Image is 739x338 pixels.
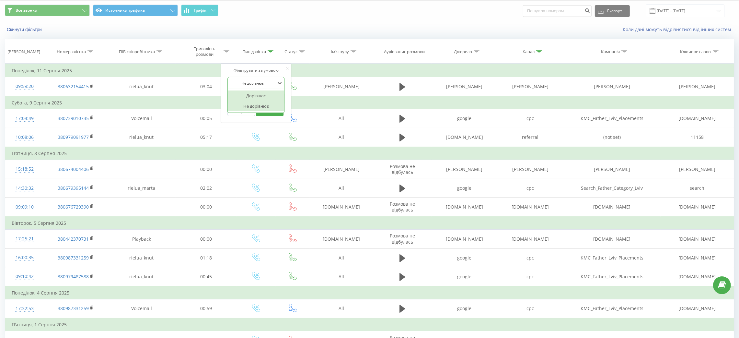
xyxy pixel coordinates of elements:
[661,179,734,198] td: search
[661,109,734,128] td: [DOMAIN_NAME]
[563,179,661,198] td: Search_Father_Category_Lviv
[497,179,563,198] td: cpc
[595,5,630,17] button: Експорт
[5,96,734,109] td: Субота, 9 Серпня 2025
[384,49,425,54] div: Аудіозапис розмови
[12,182,38,195] div: 14:30:32
[310,267,373,286] td: All
[497,230,563,248] td: [DOMAIN_NAME]
[497,128,563,147] td: referral
[331,49,349,54] div: Ім'я пулу
[58,166,89,172] a: 380674004406
[176,179,237,198] td: 02:02
[432,109,497,128] td: google
[107,267,176,286] td: rielua_knut
[107,179,176,198] td: rielua_marta
[310,77,373,96] td: [PERSON_NAME]
[497,248,563,267] td: cpc
[107,109,176,128] td: Voicemail
[680,49,711,54] div: Ключове слово
[5,27,45,32] button: Скинути фільтри
[12,270,38,283] div: 09:10:42
[12,80,38,93] div: 09:59:20
[661,230,734,248] td: [DOMAIN_NAME]
[176,267,237,286] td: 00:45
[563,267,661,286] td: КМС_Father_Lviv_Placements
[563,198,661,217] td: [DOMAIN_NAME]
[58,273,89,280] a: 380979487588
[310,179,373,198] td: All
[310,109,373,128] td: All
[661,267,734,286] td: [DOMAIN_NAME]
[107,77,176,96] td: rielua_knut
[176,160,237,179] td: 00:00
[623,26,734,32] a: Коли дані можуть відрізнятися вiд інших систем
[661,128,734,147] td: 11158
[497,267,563,286] td: cpc
[563,109,661,128] td: КМС_Father_Lviv_Placements
[12,163,38,175] div: 15:18:52
[563,160,661,179] td: [PERSON_NAME]
[12,302,38,315] div: 17:32:53
[390,201,415,213] span: Розмова не відбулась
[256,108,283,116] button: OK
[107,299,176,318] td: Voicemail
[5,147,734,160] td: П’ятниця, 8 Серпня 2025
[176,198,237,217] td: 00:00
[12,201,38,213] div: 09:09:10
[243,49,266,54] div: Тип дзвінка
[194,8,206,13] span: Графік
[432,179,497,198] td: google
[497,198,563,217] td: [DOMAIN_NAME]
[176,77,237,96] td: 03:04
[563,248,661,267] td: КМС_Father_Lviv_Placements
[310,299,373,318] td: All
[454,49,472,54] div: Джерело
[12,251,38,264] div: 16:00:35
[432,160,497,179] td: [PERSON_NAME]
[176,299,237,318] td: 00:59
[563,77,661,96] td: [PERSON_NAME]
[563,299,661,318] td: КМС_Father_Lviv_Placements
[5,286,734,299] td: Понеділок, 4 Серпня 2025
[563,128,661,147] td: (not set)
[7,49,40,54] div: [PERSON_NAME]
[119,49,155,54] div: ПІБ співробітника
[58,185,89,191] a: 380679395144
[5,217,734,230] td: Вівторок, 5 Серпня 2025
[497,160,563,179] td: [PERSON_NAME]
[58,134,89,140] a: 380979091977
[228,101,284,111] div: Не дорівнює
[432,299,497,318] td: google
[661,198,734,217] td: [DOMAIN_NAME]
[523,5,592,17] input: Пошук за номером
[12,233,38,245] div: 17:25:21
[228,67,285,74] div: Фільтрувати за умовою
[432,77,497,96] td: [PERSON_NAME]
[58,305,89,311] a: 380987331259
[432,230,497,248] td: [DOMAIN_NAME]
[661,248,734,267] td: [DOMAIN_NAME]
[176,248,237,267] td: 01:18
[5,64,734,77] td: Понеділок, 11 Серпня 2025
[523,49,535,54] div: Канал
[390,233,415,245] span: Розмова не відбулась
[187,46,222,57] div: Тривалість розмови
[12,131,38,144] div: 10:08:06
[310,160,373,179] td: [PERSON_NAME]
[176,128,237,147] td: 05:17
[497,299,563,318] td: cpc
[661,160,734,179] td: [PERSON_NAME]
[12,112,38,125] div: 17:04:49
[563,230,661,248] td: [DOMAIN_NAME]
[432,248,497,267] td: google
[310,248,373,267] td: All
[432,198,497,217] td: [DOMAIN_NAME]
[284,49,297,54] div: Статус
[310,128,373,147] td: All
[107,128,176,147] td: rielua_knut
[57,49,86,54] div: Номер клієнта
[58,115,89,121] a: 380739010735
[228,91,284,101] div: Дорівнює
[5,318,734,331] td: П’ятниця, 1 Серпня 2025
